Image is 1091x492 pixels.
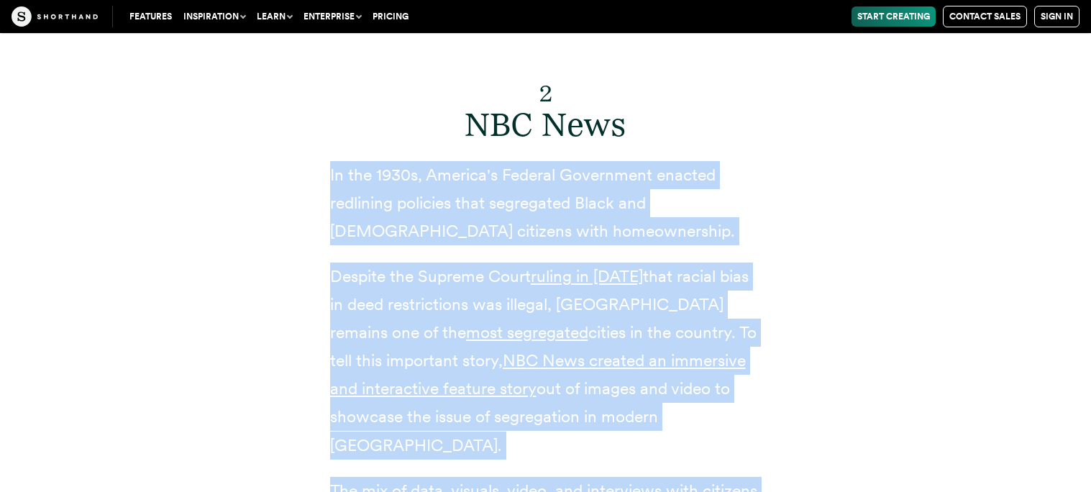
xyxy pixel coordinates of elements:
[531,266,643,286] a: ruling in [DATE]
[466,322,588,342] a: most segregated
[330,350,746,398] a: NBC News created an immersive and interactive feature story
[298,6,367,27] button: Enterprise
[178,6,251,27] button: Inspiration
[330,263,762,460] p: Despite the Supreme Court that racial bias in deed restrictions was illegal, [GEOGRAPHIC_DATA] re...
[330,64,762,143] h2: NBC News
[943,6,1027,27] a: Contact Sales
[124,6,178,27] a: Features
[12,6,98,27] img: The Craft
[539,79,552,107] sub: 2
[367,6,414,27] a: Pricing
[251,6,298,27] button: Learn
[330,161,762,245] p: In the 1930s, America's Federal Government enacted redlining policies that segregated Black and [...
[852,6,936,27] a: Start Creating
[1034,6,1079,27] a: Sign in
